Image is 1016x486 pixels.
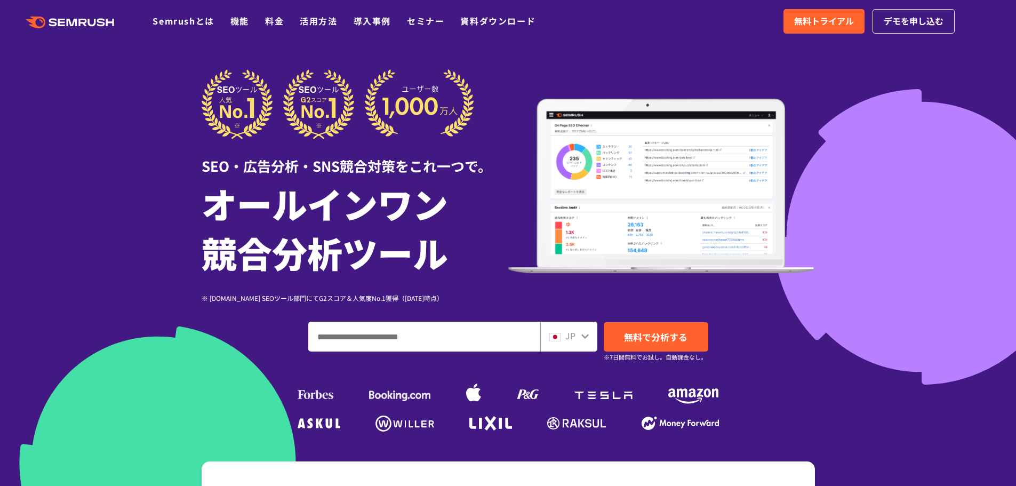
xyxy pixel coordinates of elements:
div: ※ [DOMAIN_NAME] SEOツール部門にてG2スコア＆人気度No.1獲得（[DATE]時点） [202,293,508,303]
h1: オールインワン 競合分析ツール [202,179,508,277]
a: デモを申し込む [873,9,955,34]
span: 無料トライアル [794,14,854,28]
div: SEO・広告分析・SNS競合対策をこれ一つで。 [202,139,508,176]
span: デモを申し込む [884,14,943,28]
a: Semrushとは [153,14,214,27]
input: ドメイン、キーワードまたはURLを入力してください [309,322,540,351]
a: 無料トライアル [783,9,865,34]
a: 料金 [265,14,284,27]
span: 無料で分析する [624,330,687,344]
a: セミナー [407,14,444,27]
a: 機能 [230,14,249,27]
a: 活用方法 [300,14,337,27]
small: ※7日間無料でお試し。自動課金なし。 [604,352,707,362]
a: 資料ダウンロード [460,14,535,27]
span: JP [565,329,575,342]
a: 導入事例 [354,14,391,27]
a: 無料で分析する [604,322,708,352]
